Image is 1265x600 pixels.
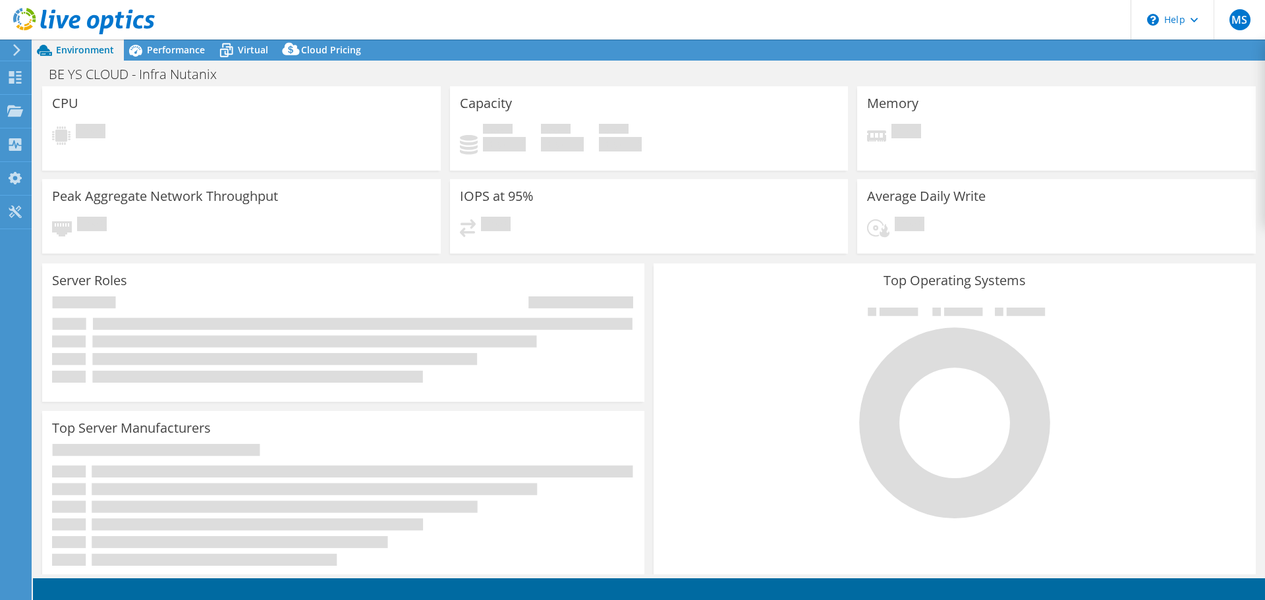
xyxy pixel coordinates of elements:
span: Pending [76,124,105,142]
span: Total [599,124,629,137]
h3: IOPS at 95% [460,189,534,204]
h3: Server Roles [52,273,127,288]
span: Pending [895,217,924,234]
h1: BE YS CLOUD - Infra Nutanix [43,67,237,82]
h3: Capacity [460,96,512,111]
span: Pending [77,217,107,234]
h3: Top Operating Systems [663,273,1246,288]
h3: Peak Aggregate Network Throughput [52,189,278,204]
span: Pending [481,217,511,234]
span: Cloud Pricing [301,43,361,56]
h3: Top Server Manufacturers [52,421,211,435]
h3: Average Daily Write [867,189,986,204]
h4: 0 GiB [599,137,642,151]
span: Used [483,124,513,137]
span: Virtual [238,43,268,56]
span: Pending [891,124,921,142]
h4: 0 GiB [483,137,526,151]
span: MS [1229,9,1251,30]
span: Performance [147,43,205,56]
span: Free [541,124,571,137]
span: Environment [56,43,114,56]
svg: \n [1147,14,1159,26]
h3: CPU [52,96,78,111]
h4: 0 GiB [541,137,584,151]
h3: Memory [867,96,918,111]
